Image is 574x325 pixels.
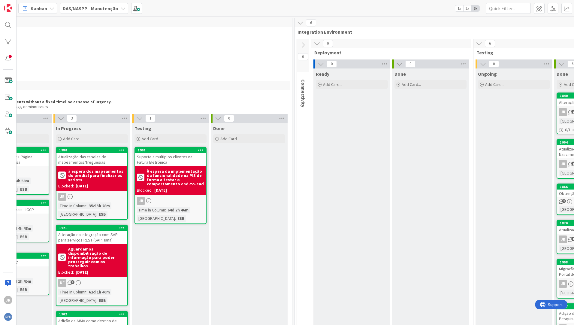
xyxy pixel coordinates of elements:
b: À espera da implementação da funcionalidade na PIS de forma a testar o comportamento end-to-end [147,169,204,186]
span: 1x [455,5,463,11]
div: Atualização das tabelas de mapeamentos/freguesias [56,153,127,166]
span: 0 [298,53,308,60]
div: 85d 1h 45m [9,278,33,284]
div: 1901Suporte a múltiplos clientes na Fatura Eletrónica [135,147,206,166]
div: 79d 4h 48m [9,225,33,232]
b: Aguardamos disponibilização de informação para poder prosseguir com os trabalhos [68,247,125,268]
div: ESB [97,297,107,304]
span: : [18,186,19,193]
span: Add Card... [402,82,421,87]
span: 0 [489,60,499,68]
div: JR [559,280,567,288]
div: JR [56,193,127,201]
span: : [18,233,19,240]
div: 64d 2h 46m [166,207,190,213]
div: 1921 [56,225,127,231]
div: JR [58,193,66,201]
div: JR [559,235,567,243]
span: : [96,297,97,304]
span: 6 [485,40,495,47]
div: [DATE] [76,269,88,275]
span: : [175,215,176,222]
div: [GEOGRAPHIC_DATA] [58,211,96,217]
span: Done [213,125,225,131]
div: 1901 [135,147,206,153]
div: [DATE] [76,183,88,189]
span: Add Card... [323,82,342,87]
div: 1980 [56,147,127,153]
span: Add Card... [220,136,240,141]
span: Add Card... [485,82,504,87]
div: ESB [19,233,29,240]
div: [DATE] [154,187,167,193]
div: JR [137,197,145,205]
span: Done [394,71,406,77]
div: Time in Column [58,289,86,295]
div: JR [559,108,567,116]
div: Time in Column [137,207,165,213]
div: JR [135,197,206,205]
div: ESB [176,215,186,222]
div: Blocked: [58,269,74,275]
span: Kanban [31,5,47,12]
div: 1921Alteração da integração com SAP para serviços REST (SAP Hana) [56,225,127,244]
div: Blocked: [137,187,153,193]
div: [GEOGRAPHIC_DATA] [137,215,175,222]
div: 1902 [59,312,127,316]
div: 1980 [59,148,127,152]
div: 1921 [59,226,127,230]
div: JR [4,296,12,304]
span: 0 [224,115,234,122]
span: : [96,211,97,217]
div: 1980Atualização das tabelas de mapeamentos/freguesias [56,147,127,166]
div: 35d 3h 28m [87,202,111,209]
span: 3x [471,5,479,11]
div: Blocked: [58,183,74,189]
span: 0 [405,60,415,68]
div: ESB [19,186,29,193]
span: 3 [71,280,74,284]
span: 1 [145,115,156,122]
div: Alteração da integração com SAP para serviços REST (SAP Hana) [56,231,127,244]
span: In Progress [56,125,81,131]
div: Suporte a múltiplos clientes na Fatura Eletrónica [135,153,206,166]
div: ESB [19,286,29,293]
span: 2 [562,199,566,203]
div: 62d 1h 40m [87,289,111,295]
span: 0 / 1 [565,127,571,133]
img: avatar [4,313,12,321]
div: [GEOGRAPHIC_DATA] [58,297,96,304]
span: Done [557,71,568,77]
div: JR [559,160,567,168]
b: DAS/NASPP - Manutenção [63,5,118,11]
span: 3 [67,115,77,122]
span: Support [13,1,27,8]
span: 0 [327,60,337,68]
span: 2x [463,5,471,11]
input: Quick Filter... [486,3,531,14]
div: ESB [97,211,107,217]
span: Ongoing [478,71,497,77]
div: 1901 [138,148,206,152]
span: 0 [323,40,333,47]
span: : [86,289,87,295]
span: Connectivity [300,79,306,107]
span: : [18,286,19,293]
div: Time in Column [58,202,86,209]
div: DF [58,279,66,287]
span: 6 [306,19,316,26]
span: Ready [316,71,329,77]
img: Visit kanbanzone.com [4,4,12,12]
span: : [86,202,87,209]
div: DF [56,279,127,287]
div: 8d 4h 58m [9,178,31,184]
span: Deployment [314,50,464,56]
div: 1902 [56,311,127,317]
b: à espera dos mapeamentos do predial para finalizar os scripts [68,169,125,182]
span: Add Card... [63,136,82,141]
span: Testing [134,125,151,131]
span: : [165,207,166,213]
span: Add Card... [142,136,161,141]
